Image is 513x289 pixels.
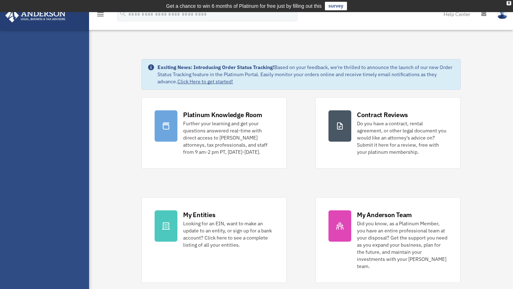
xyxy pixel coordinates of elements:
i: menu [96,10,105,19]
div: My Anderson Team [357,210,412,219]
div: Do you have a contract, rental agreement, or other legal document you would like an attorney's ad... [357,120,447,156]
img: User Pic [497,9,508,19]
div: Further your learning and get your questions answered real-time with direct access to [PERSON_NAM... [183,120,274,156]
div: Looking for an EIN, want to make an update to an entity, or sign up for a bank account? Click her... [183,220,274,248]
a: Contract Reviews Do you have a contract, rental agreement, or other legal document you would like... [315,97,461,169]
div: Contract Reviews [357,110,408,119]
div: Platinum Knowledge Room [183,110,262,119]
img: Anderson Advisors Platinum Portal [3,9,68,22]
strong: Exciting News: Introducing Order Status Tracking! [157,64,274,70]
a: Click Here to get started! [177,78,233,85]
div: Did you know, as a Platinum Member, you have an entire professional team at your disposal? Get th... [357,220,447,270]
div: My Entities [183,210,215,219]
a: My Entities Looking for an EIN, want to make an update to an entity, or sign up for a bank accoun... [141,197,287,283]
a: My Anderson Team Did you know, as a Platinum Member, you have an entire professional team at your... [315,197,461,283]
a: survey [325,2,347,10]
a: menu [96,12,105,19]
a: Platinum Knowledge Room Further your learning and get your questions answered real-time with dire... [141,97,287,169]
i: search [119,10,127,17]
div: Get a chance to win 6 months of Platinum for free just by filling out this [166,2,322,10]
div: Based on your feedback, we're thrilled to announce the launch of our new Order Status Tracking fe... [157,64,455,85]
div: close [507,1,511,5]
